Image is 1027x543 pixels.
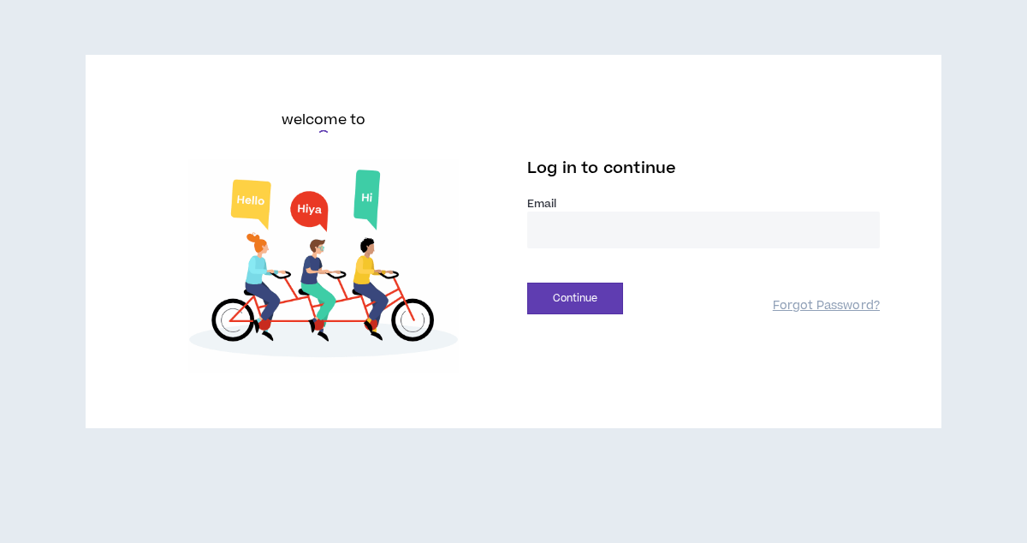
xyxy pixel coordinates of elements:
[282,110,366,130] h6: welcome to
[527,158,676,179] span: Log in to continue
[773,298,880,314] a: Forgot Password?
[527,283,623,314] button: Continue
[527,196,880,212] label: Email
[147,159,500,373] img: Welcome to Wripple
